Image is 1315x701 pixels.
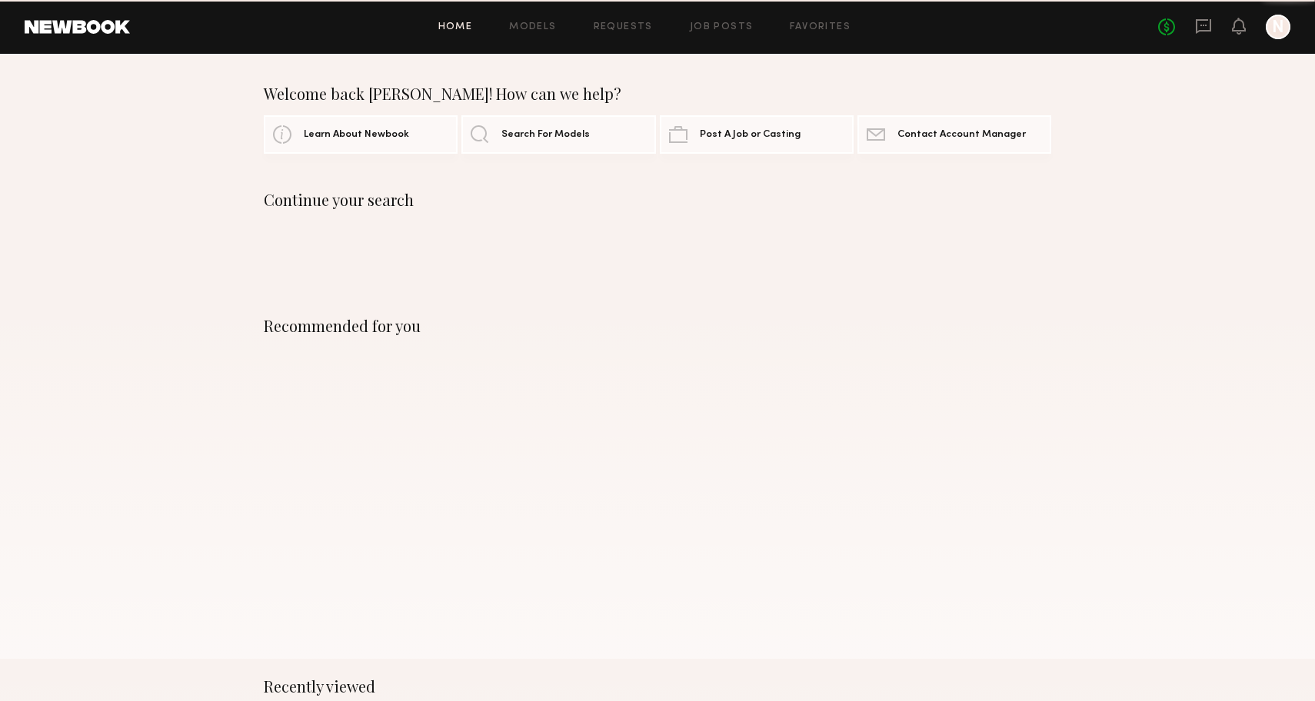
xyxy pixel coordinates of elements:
a: Search For Models [461,115,655,154]
a: N [1266,15,1290,39]
span: Search For Models [501,130,590,140]
a: Contact Account Manager [857,115,1051,154]
a: Requests [594,22,653,32]
a: Job Posts [690,22,754,32]
span: Learn About Newbook [304,130,409,140]
a: Post A Job or Casting [660,115,854,154]
a: Models [509,22,556,32]
a: Learn About Newbook [264,115,458,154]
span: Post A Job or Casting [700,130,801,140]
div: Recommended for you [264,317,1051,335]
a: Home [438,22,473,32]
div: Continue your search [264,191,1051,209]
div: Recently viewed [264,677,1051,696]
div: Welcome back [PERSON_NAME]! How can we help? [264,85,1051,103]
a: Favorites [790,22,851,32]
span: Contact Account Manager [897,130,1026,140]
